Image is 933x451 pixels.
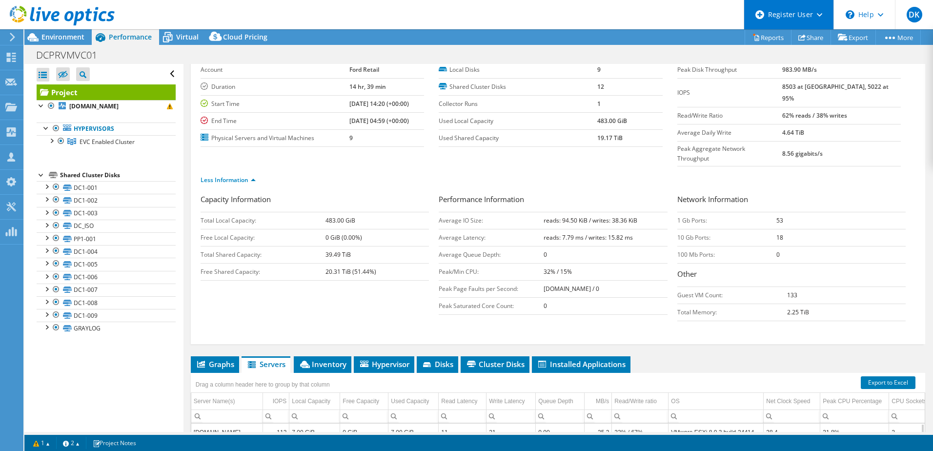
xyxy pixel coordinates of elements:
[201,246,325,263] td: Total Shared Capacity:
[669,410,764,423] td: Column OS, Filter cell
[669,393,764,410] td: OS Column
[439,297,544,314] td: Peak Saturated Core Count:
[614,395,656,407] div: Read/Write ratio
[544,250,547,259] b: 0
[439,194,667,207] h3: Performance Information
[37,322,176,334] a: GRAYLOG
[41,32,84,41] span: Environment
[764,424,820,441] td: Column Net Clock Speed, Value 38.4
[37,271,176,284] a: DC1-006
[359,359,409,369] span: Hypervisor
[325,250,351,259] b: 39.49 TiB
[585,424,612,441] td: Column MB/s, Value 25.2
[349,117,409,125] b: [DATE] 04:59 (+00:00)
[787,291,797,299] b: 133
[861,376,915,389] a: Export to Excel
[201,82,349,92] label: Duration
[37,181,176,194] a: DC1-001
[325,216,355,225] b: 483.00 GiB
[263,424,289,441] td: Column IOPS, Value 112
[26,437,57,449] a: 1
[340,393,388,410] td: Free Capacity Column
[388,424,439,441] td: Column Used Capacity, Value 7.00 GiB
[86,437,143,449] a: Project Notes
[764,393,820,410] td: Net Clock Speed Column
[289,424,340,441] td: Column Local Capacity, Value 7.00 GiB
[37,258,176,270] a: DC1-005
[907,7,922,22] span: DK
[544,267,572,276] b: 32% / 15%
[875,30,921,45] a: More
[439,263,544,280] td: Peak/Min CPU:
[597,65,601,74] b: 9
[299,359,346,369] span: Inventory
[201,212,325,229] td: Total Local Capacity:
[343,395,379,407] div: Free Capacity
[176,32,199,41] span: Virtual
[32,50,112,61] h1: DCPRVMVC01
[787,308,809,316] b: 2.25 TiB
[37,296,176,309] a: DC1-008
[439,280,544,297] td: Peak Page Faults per Second:
[289,410,340,423] td: Column Local Capacity, Filter cell
[340,424,388,441] td: Column Free Capacity, Value 0 GiB
[391,395,429,407] div: Used Capacity
[37,100,176,113] a: [DOMAIN_NAME]
[782,128,804,137] b: 4.64 TiB
[612,393,669,410] td: Read/Write ratio Column
[439,82,597,92] label: Shared Cluster Disks
[37,309,176,322] a: DC1-009
[745,30,791,45] a: Reports
[325,233,362,242] b: 0 GiB (0.00%)
[388,410,439,423] td: Column Used Capacity, Filter cell
[340,410,388,423] td: Column Free Capacity, Filter cell
[37,245,176,258] a: DC1-004
[585,410,612,423] td: Column MB/s, Filter cell
[669,424,764,441] td: Column OS, Value VMware ESXi 8.0.3 build-24414501
[292,395,330,407] div: Local Capacity
[677,144,782,164] label: Peak Aggregate Network Throughput
[671,395,679,407] div: OS
[201,263,325,280] td: Free Shared Capacity:
[37,84,176,100] a: Project
[37,123,176,135] a: Hypervisors
[820,393,889,410] td: Peak CPU Percentage Column
[782,111,847,120] b: 62% reads / 38% writes
[56,437,86,449] a: 2
[60,169,176,181] div: Shared Cluster Disks
[80,138,135,146] span: EVC Enabled Cluster
[201,229,325,246] td: Free Local Capacity:
[782,149,823,158] b: 8.56 gigabits/s
[201,116,349,126] label: End Time
[612,410,669,423] td: Column Read/Write ratio, Filter cell
[776,216,783,225] b: 53
[791,30,831,45] a: Share
[37,284,176,296] a: DC1-007
[201,99,349,109] label: Start Time
[677,229,777,246] td: 10 Gb Ports:
[597,100,601,108] b: 1
[439,99,597,109] label: Collector Runs
[536,393,585,410] td: Queue Depth Column
[677,246,777,263] td: 100 Mb Ports:
[487,410,536,423] td: Column Write Latency, Filter cell
[537,359,626,369] span: Installed Applications
[441,395,477,407] div: Read Latency
[422,359,453,369] span: Disks
[487,393,536,410] td: Write Latency Column
[349,65,379,74] b: Ford Retail
[766,395,810,407] div: Net Clock Speed
[677,111,782,121] label: Read/Write Ratio
[223,32,267,41] span: Cloud Pricing
[201,194,429,207] h3: Capacity Information
[776,233,783,242] b: 18
[439,133,597,143] label: Used Shared Capacity
[487,424,536,441] td: Column Write Latency, Value 21
[194,395,235,407] div: Server Name(s)
[201,65,349,75] label: Account
[831,30,876,45] a: Export
[820,424,889,441] td: Column Peak CPU Percentage, Value 31.8%
[37,220,176,232] a: DC_ISO
[536,424,585,441] td: Column Queue Depth, Value 0.00
[191,424,263,441] td: Column Server Name(s), Value dcpresxi04.trustford.co.uk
